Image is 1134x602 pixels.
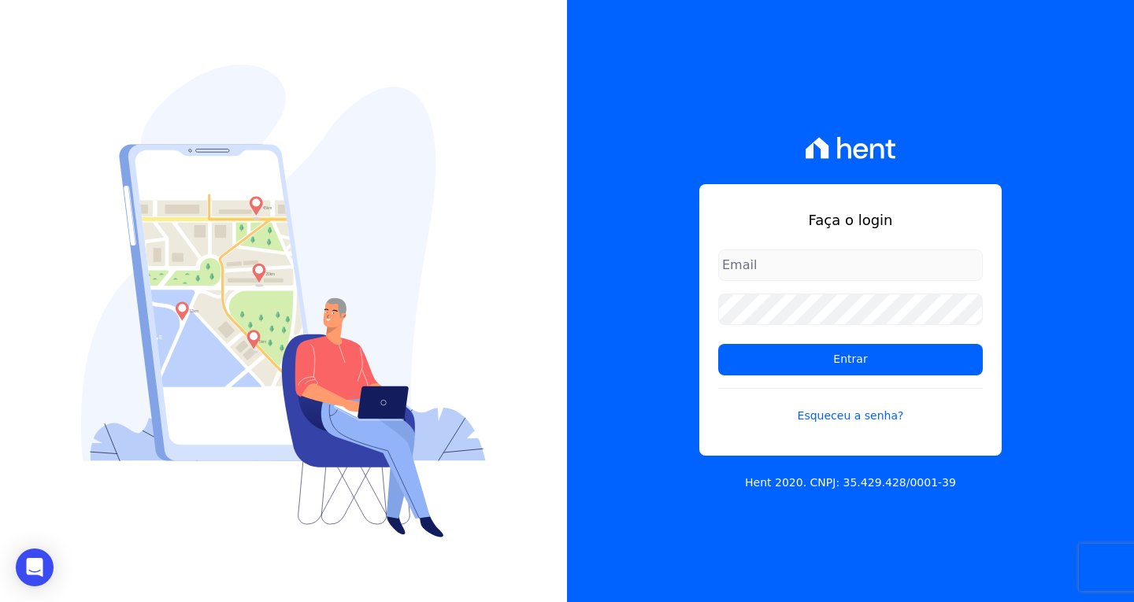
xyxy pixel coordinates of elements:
[16,548,54,586] div: Open Intercom Messenger
[718,209,983,231] h1: Faça o login
[718,388,983,424] a: Esqueceu a senha?
[718,249,983,281] input: Email
[81,65,486,537] img: Login
[745,475,956,491] p: Hent 2020. CNPJ: 35.429.428/0001-39
[718,344,983,375] input: Entrar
